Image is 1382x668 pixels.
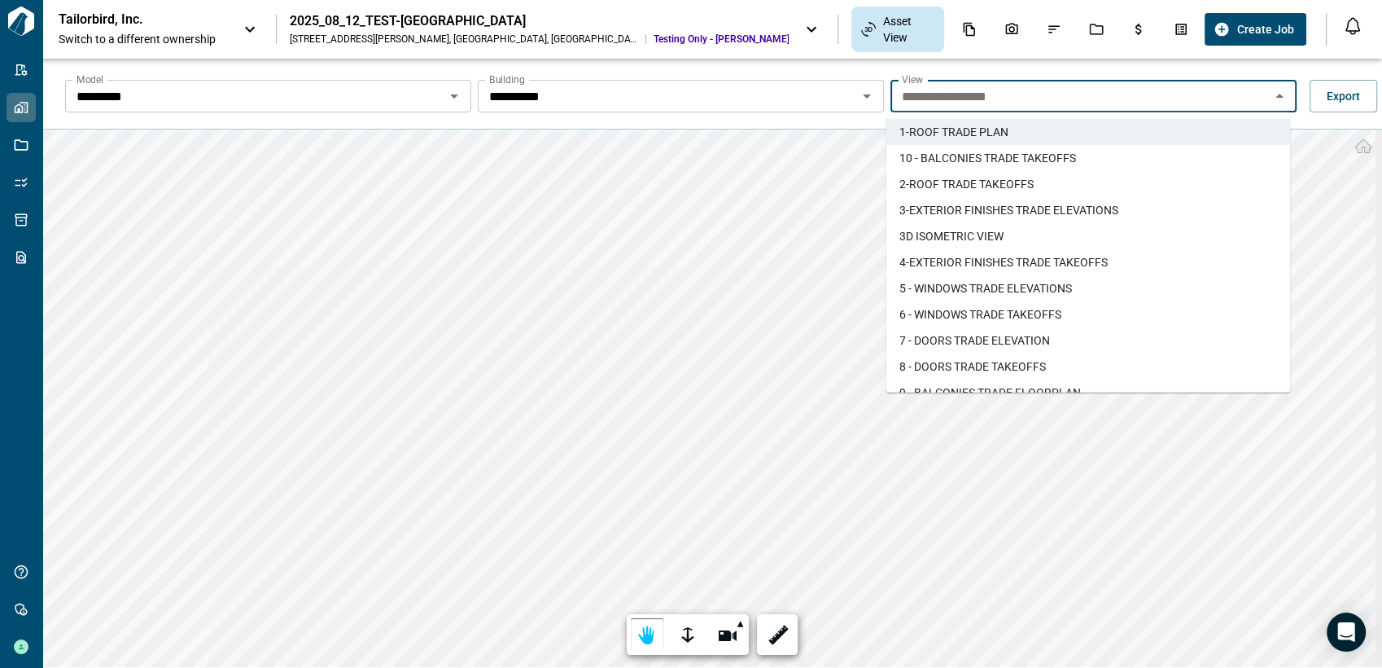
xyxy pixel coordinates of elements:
span: Testing Only - [PERSON_NAME] [653,33,789,46]
span: 1-ROOF TRADE PLAN [899,124,1008,140]
label: View [902,73,923,86]
div: Photos [995,15,1029,43]
span: 2-ROOF TRADE TAKEOFFS [899,176,1034,192]
label: Building [489,73,525,86]
div: Takeoff Center [1164,15,1198,43]
div: Asset View [851,7,943,52]
div: Open Intercom Messenger [1327,613,1366,652]
p: Tailorbird, Inc. [59,11,205,28]
span: 4-EXTERIOR FINISHES TRADE TAKEOFFS [899,254,1108,270]
span: Asset View [882,13,934,46]
div: Budgets [1122,15,1156,43]
span: 6 - WINDOWS TRADE TAKEOFFS [899,306,1061,323]
button: Open [855,85,878,108]
span: Export [1327,88,1360,104]
span: 5 - WINDOWS TRADE ELEVATIONS [899,280,1072,297]
div: Jobs [1079,15,1113,43]
div: Documents [952,15,986,43]
span: Create Job [1236,21,1293,37]
button: Open [443,85,466,108]
span: 3-EXTERIOR FINISHES TRADE ELEVATIONS [899,202,1118,218]
span: 7 - DOORS TRADE ELEVATION [899,332,1050,349]
span: 10 - BALCONIES TRADE TAKEOFFS [899,150,1076,166]
span: Switch to a different ownership [59,31,227,47]
span: 8 - DOORS TRADE TAKEOFFS [899,358,1046,375]
div: 2025_08_12_TEST-[GEOGRAPHIC_DATA] [290,13,789,29]
button: Export [1310,80,1377,112]
button: Close [1268,85,1291,108]
span: 9 - BALCONIES TRADE FLOORPLAN [899,385,1081,401]
button: Open notification feed [1340,13,1366,39]
div: [STREET_ADDRESS][PERSON_NAME] , [GEOGRAPHIC_DATA] , [GEOGRAPHIC_DATA] [290,33,639,46]
div: Issues & Info [1037,15,1071,43]
button: Create Job [1205,13,1306,46]
label: Model [77,73,103,86]
span: 3D ISOMETRIC VIEW​ [899,228,1004,244]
